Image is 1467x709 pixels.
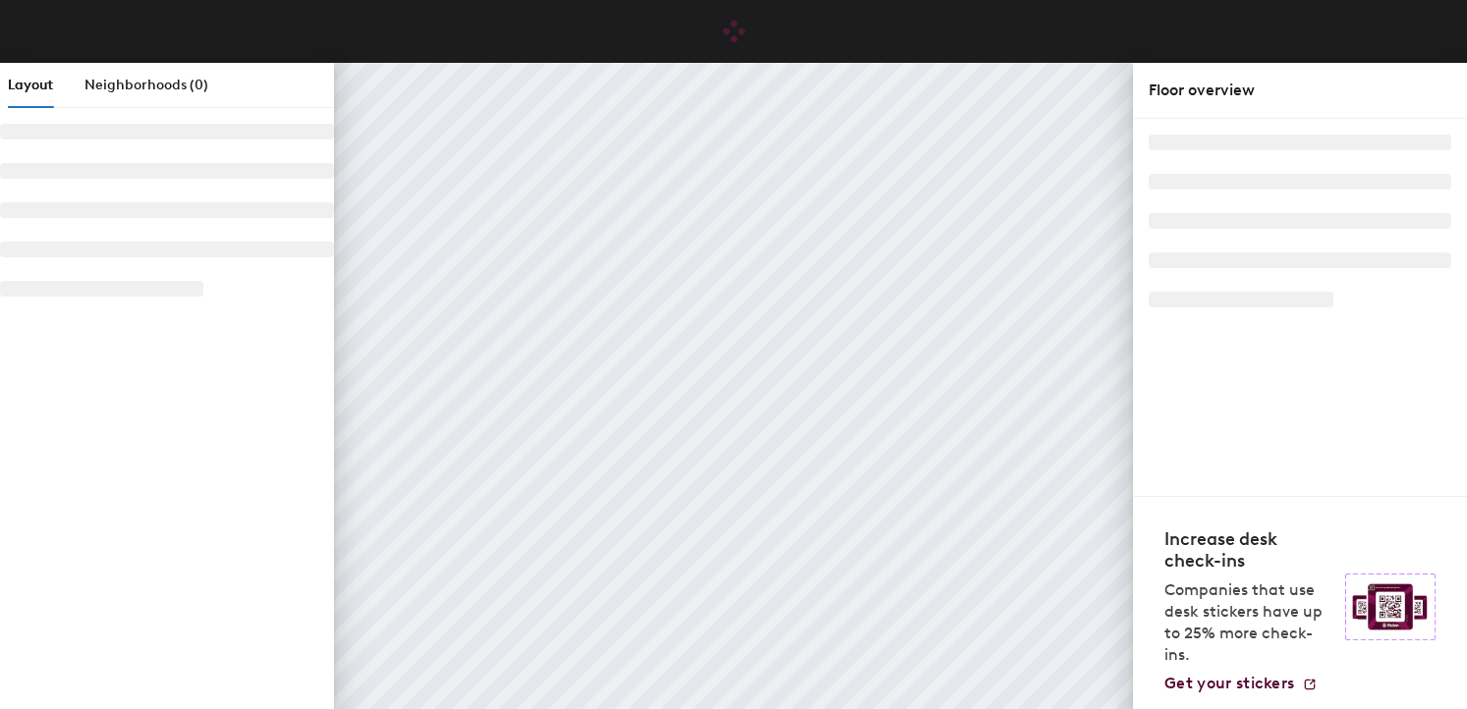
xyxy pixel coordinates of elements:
div: Floor overview [1149,79,1451,102]
span: Neighborhoods (0) [85,77,208,93]
span: Get your stickers [1164,674,1294,692]
img: Sticker logo [1345,573,1436,640]
span: Layout [8,77,53,93]
h4: Increase desk check-ins [1164,528,1333,572]
p: Companies that use desk stickers have up to 25% more check-ins. [1164,579,1333,666]
a: Get your stickers [1164,674,1318,693]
